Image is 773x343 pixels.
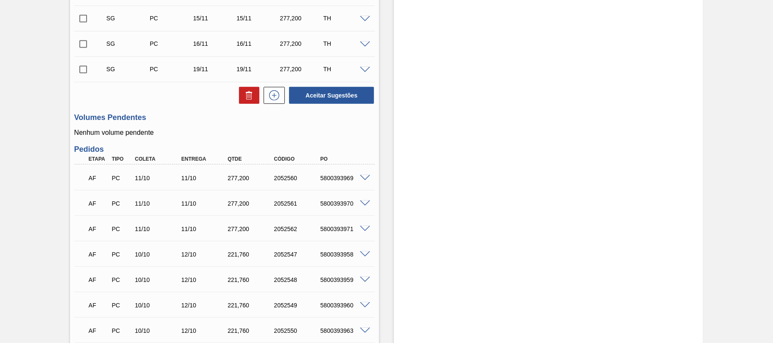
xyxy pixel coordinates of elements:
[133,156,185,162] div: Coleta
[191,40,239,47] div: 16/11/2025
[318,226,370,232] div: 5800393971
[133,251,185,258] div: 10/10/2025
[318,276,370,283] div: 5800393959
[133,276,185,283] div: 10/10/2025
[318,156,370,162] div: PO
[148,40,196,47] div: Pedido de Compra
[179,156,231,162] div: Entrega
[104,66,152,73] div: Sugestão Criada
[110,302,133,309] div: Pedido de Compra
[87,220,110,238] div: Aguardando Faturamento
[272,276,323,283] div: 2052548
[321,40,369,47] div: TH
[225,302,277,309] div: 221,760
[318,302,370,309] div: 5800393960
[110,251,133,258] div: Pedido de Compra
[89,226,108,232] p: AF
[148,15,196,22] div: Pedido de Compra
[89,276,108,283] p: AF
[110,226,133,232] div: Pedido de Compra
[110,327,133,334] div: Pedido de Compra
[225,156,277,162] div: Qtde
[278,66,326,73] div: 277,200
[285,86,375,105] div: Aceitar Sugestões
[272,175,323,181] div: 2052560
[133,327,185,334] div: 10/10/2025
[272,200,323,207] div: 2052561
[225,200,277,207] div: 277,200
[133,200,185,207] div: 11/10/2025
[318,251,370,258] div: 5800393958
[179,327,231,334] div: 12/10/2025
[318,175,370,181] div: 5800393969
[74,113,375,122] h3: Volumes Pendentes
[148,66,196,73] div: Pedido de Compra
[110,175,133,181] div: Pedido de Compra
[110,200,133,207] div: Pedido de Compra
[234,40,282,47] div: 16/11/2025
[133,226,185,232] div: 11/10/2025
[87,321,110,340] div: Aguardando Faturamento
[89,251,108,258] p: AF
[289,87,374,104] button: Aceitar Sugestões
[234,66,282,73] div: 19/11/2025
[272,156,323,162] div: Código
[179,251,231,258] div: 12/10/2025
[133,175,185,181] div: 11/10/2025
[278,15,326,22] div: 277,200
[179,276,231,283] div: 12/10/2025
[87,245,110,264] div: Aguardando Faturamento
[89,302,108,309] p: AF
[89,175,108,181] p: AF
[225,276,277,283] div: 221,760
[225,175,277,181] div: 277,200
[74,129,375,137] p: Nenhum volume pendente
[225,226,277,232] div: 277,200
[321,66,369,73] div: TH
[87,169,110,187] div: Aguardando Faturamento
[235,87,259,104] div: Excluir Sugestões
[133,302,185,309] div: 10/10/2025
[87,270,110,289] div: Aguardando Faturamento
[272,302,323,309] div: 2052549
[179,175,231,181] div: 11/10/2025
[110,276,133,283] div: Pedido de Compra
[225,251,277,258] div: 221,760
[89,327,108,334] p: AF
[259,87,285,104] div: Nova sugestão
[191,15,239,22] div: 15/11/2025
[272,251,323,258] div: 2052547
[89,200,108,207] p: AF
[318,200,370,207] div: 5800393970
[191,66,239,73] div: 19/11/2025
[87,194,110,213] div: Aguardando Faturamento
[321,15,369,22] div: TH
[87,156,110,162] div: Etapa
[272,327,323,334] div: 2052550
[234,15,282,22] div: 15/11/2025
[179,302,231,309] div: 12/10/2025
[179,226,231,232] div: 11/10/2025
[110,156,133,162] div: Tipo
[318,327,370,334] div: 5800393963
[179,200,231,207] div: 11/10/2025
[272,226,323,232] div: 2052562
[278,40,326,47] div: 277,200
[74,145,375,154] h3: Pedidos
[225,327,277,334] div: 221,760
[104,15,152,22] div: Sugestão Criada
[87,296,110,315] div: Aguardando Faturamento
[104,40,152,47] div: Sugestão Criada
